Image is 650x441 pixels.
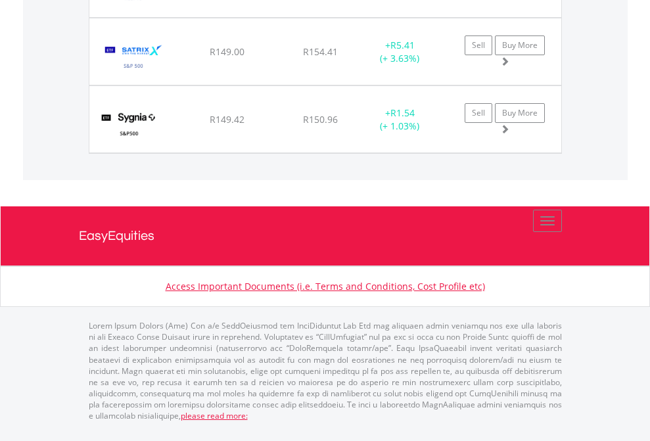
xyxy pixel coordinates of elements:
[96,35,172,81] img: EQU.ZA.STX500.png
[89,320,562,421] p: Lorem Ipsum Dolors (Ame) Con a/e SeddOeiusmod tem InciDiduntut Lab Etd mag aliquaen admin veniamq...
[359,106,441,133] div: + (+ 1.03%)
[210,113,244,126] span: R149.42
[210,45,244,58] span: R149.00
[181,410,248,421] a: please read more:
[96,103,162,149] img: EQU.ZA.SYG500.png
[303,45,338,58] span: R154.41
[303,113,338,126] span: R150.96
[465,35,492,55] a: Sell
[359,39,441,65] div: + (+ 3.63%)
[465,103,492,123] a: Sell
[390,39,415,51] span: R5.41
[495,35,545,55] a: Buy More
[166,280,485,292] a: Access Important Documents (i.e. Terms and Conditions, Cost Profile etc)
[390,106,415,119] span: R1.54
[79,206,572,266] a: EasyEquities
[495,103,545,123] a: Buy More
